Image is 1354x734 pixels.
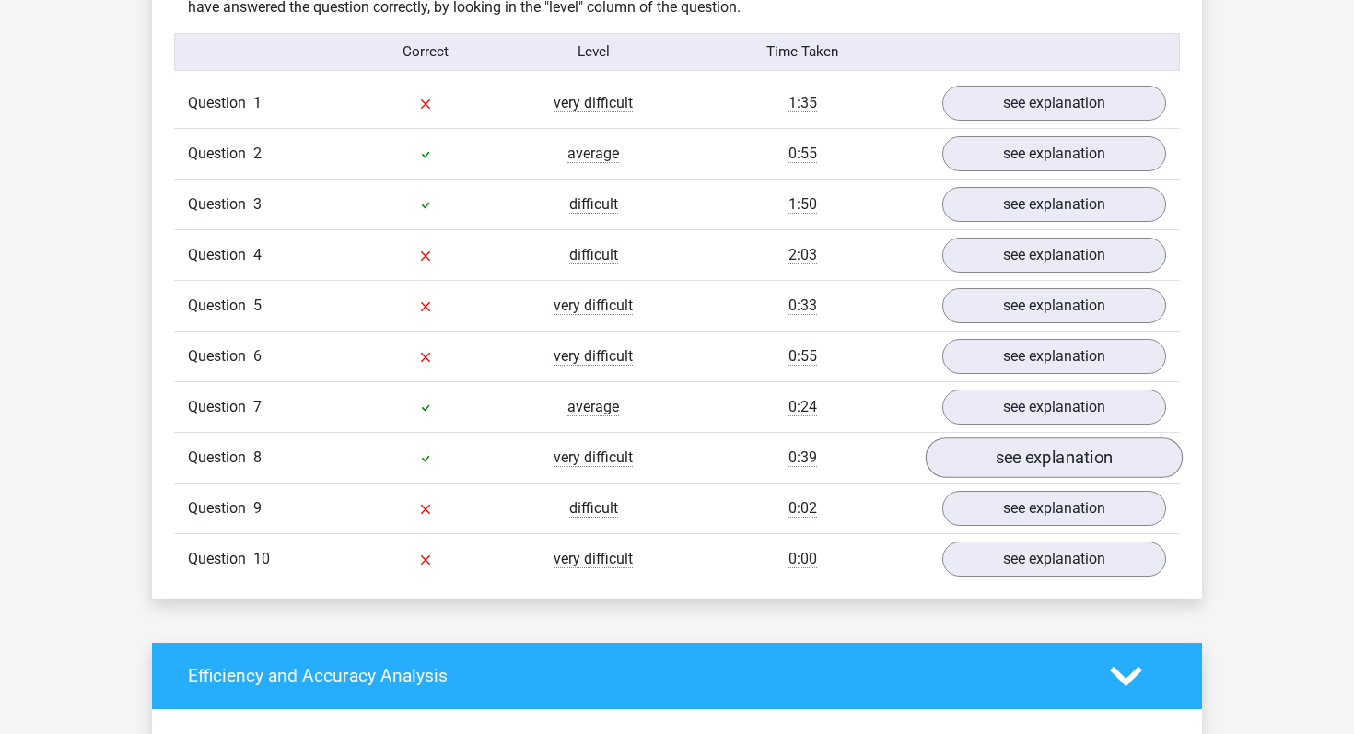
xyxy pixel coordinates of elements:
span: very difficult [554,347,633,366]
span: 0:02 [788,499,817,518]
span: Question [188,345,253,367]
span: difficult [569,246,618,264]
a: see explanation [942,238,1166,273]
span: average [567,398,619,416]
span: average [567,145,619,163]
span: 4 [253,246,262,263]
span: 0:55 [788,145,817,163]
span: 5 [253,297,262,314]
span: 10 [253,550,270,567]
a: see explanation [942,187,1166,222]
span: Question [188,143,253,165]
h4: Efficiency and Accuracy Analysis [188,665,1082,686]
a: see explanation [942,542,1166,577]
span: 0:39 [788,449,817,467]
span: 3 [253,195,262,213]
span: difficult [569,499,618,518]
a: see explanation [942,390,1166,425]
span: 9 [253,499,262,517]
a: see explanation [942,288,1166,323]
span: very difficult [554,550,633,568]
span: Question [188,447,253,469]
a: see explanation [942,86,1166,121]
span: 1 [253,94,262,111]
span: 0:33 [788,297,817,315]
span: Question [188,193,253,216]
div: Time Taken [677,41,928,63]
span: 2 [253,145,262,162]
span: Question [188,396,253,418]
span: 1:35 [788,94,817,112]
span: 0:24 [788,398,817,416]
span: Question [188,548,253,570]
span: Question [188,295,253,317]
span: 6 [253,347,262,365]
span: 7 [253,398,262,415]
a: see explanation [926,437,1183,478]
div: Correct [343,41,510,63]
span: Question [188,244,253,266]
span: 8 [253,449,262,466]
span: 2:03 [788,246,817,264]
span: 1:50 [788,195,817,214]
span: Question [188,92,253,114]
span: very difficult [554,94,633,112]
span: Question [188,497,253,519]
a: see explanation [942,339,1166,374]
span: 0:00 [788,550,817,568]
span: 0:55 [788,347,817,366]
a: see explanation [942,491,1166,526]
a: see explanation [942,136,1166,171]
span: difficult [569,195,618,214]
span: very difficult [554,449,633,467]
div: Level [509,41,677,63]
span: very difficult [554,297,633,315]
